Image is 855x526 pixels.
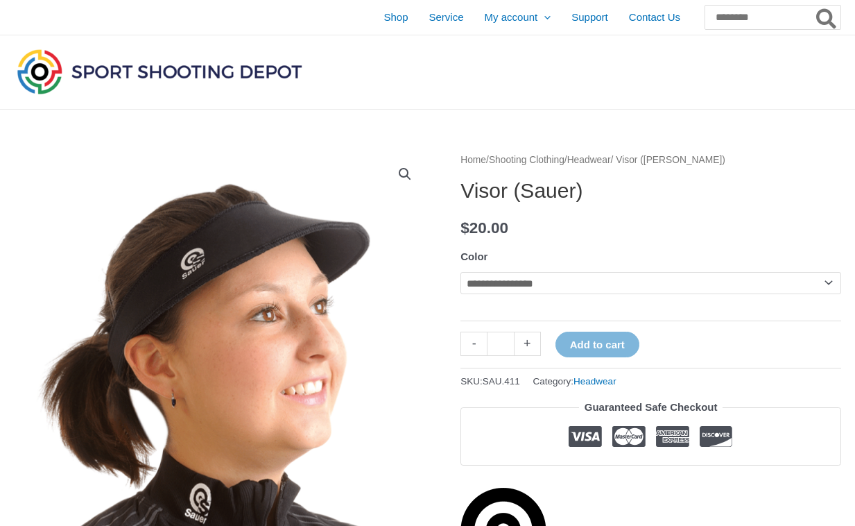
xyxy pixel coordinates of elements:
[489,155,564,165] a: Shooting Clothing
[460,151,841,169] nav: Breadcrumb
[460,219,508,237] bdi: 20.00
[579,398,723,417] legend: Guaranteed Safe Checkout
[460,219,469,237] span: $
[14,46,305,97] img: Sport Shooting Depot
[487,332,514,356] input: Product quantity
[460,373,520,390] span: SKU:
[515,332,541,356] a: +
[567,155,611,165] a: Headwear
[813,6,840,29] button: Search
[483,376,520,387] span: SAU.411
[460,332,487,356] a: -
[460,251,487,262] label: Color
[555,332,639,357] button: Add to cart
[573,376,616,387] a: Headwear
[392,162,417,187] a: View full-screen image gallery
[460,155,486,165] a: Home
[460,178,841,203] h1: Visor (Sauer)
[533,373,616,390] span: Category:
